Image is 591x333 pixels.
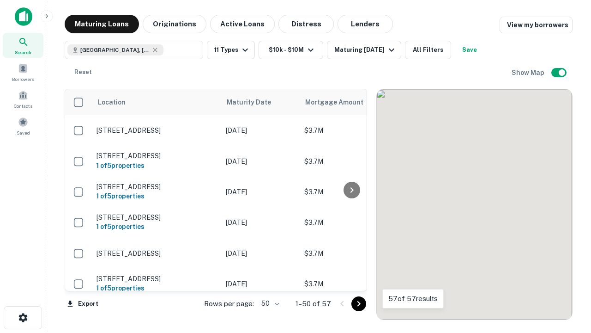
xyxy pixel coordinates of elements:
div: Maturing [DATE] [334,44,397,55]
span: Saved [17,129,30,136]
p: [STREET_ADDRESS] [96,275,217,283]
button: Maturing [DATE] [327,41,401,59]
p: [DATE] [226,248,295,259]
a: Borrowers [3,60,43,85]
p: 1–50 of 57 [295,298,331,309]
span: Maturity Date [227,97,283,108]
span: Contacts [14,102,32,110]
h6: 1 of 5 properties [96,222,217,232]
p: $3.7M [304,187,397,197]
p: [STREET_ADDRESS] [96,126,217,135]
span: Mortgage Amount [305,97,375,108]
button: Active Loans [210,15,275,33]
button: Export [65,297,101,311]
h6: 1 of 5 properties [96,191,217,201]
button: All Filters [405,41,451,59]
button: 11 Types [207,41,255,59]
h6: 1 of 5 properties [96,283,217,293]
p: [STREET_ADDRESS] [96,183,217,191]
div: 50 [258,297,281,310]
p: $3.7M [304,248,397,259]
button: Go to next page [351,296,366,311]
a: Contacts [3,86,43,111]
button: Reset [68,63,98,81]
p: [DATE] [226,217,295,228]
a: Search [3,33,43,58]
h6: 1 of 5 properties [96,160,217,171]
button: Maturing Loans [65,15,139,33]
p: [DATE] [226,156,295,166]
p: [STREET_ADDRESS] [96,249,217,258]
p: [DATE] [226,279,295,289]
th: Location [92,89,221,115]
button: $10k - $10M [259,41,323,59]
span: [GEOGRAPHIC_DATA], [GEOGRAPHIC_DATA] [80,46,150,54]
p: [DATE] [226,187,295,197]
p: Rows per page: [204,298,254,309]
h6: Show Map [512,68,546,78]
span: Borrowers [12,75,34,83]
img: capitalize-icon.png [15,7,32,26]
th: Mortgage Amount [300,89,401,115]
p: 57 of 57 results [388,293,438,304]
p: $3.7M [304,279,397,289]
iframe: Chat Widget [545,229,591,274]
p: [STREET_ADDRESS] [96,152,217,160]
span: Location [97,97,126,108]
p: [STREET_ADDRESS] [96,213,217,222]
a: View my borrowers [500,17,573,33]
button: Save your search to get updates of matches that match your search criteria. [455,41,484,59]
p: $3.7M [304,217,397,228]
p: $3.7M [304,125,397,136]
th: Maturity Date [221,89,300,115]
div: 0 0 [377,89,572,320]
button: Distress [278,15,334,33]
span: Search [15,49,31,56]
p: [DATE] [226,125,295,136]
p: $3.7M [304,156,397,166]
button: Lenders [338,15,393,33]
a: Saved [3,113,43,138]
button: Originations [143,15,206,33]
